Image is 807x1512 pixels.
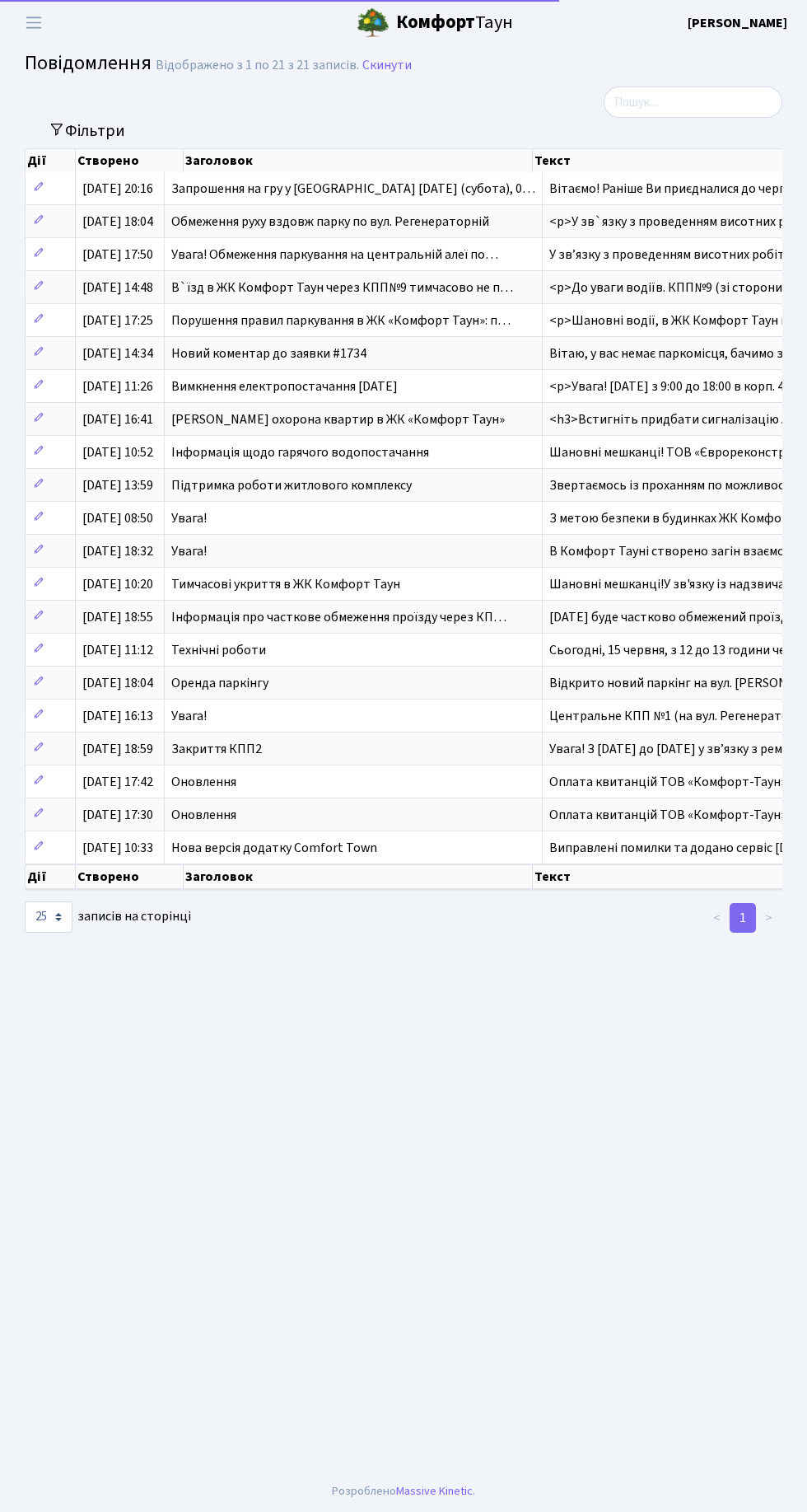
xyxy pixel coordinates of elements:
[82,311,153,330] span: [DATE] 17:25
[82,674,153,692] span: [DATE] 18:04
[171,740,262,758] span: Закриття КПП2
[38,118,136,143] button: Переключити фільтри
[171,707,207,725] span: Увага!
[25,901,191,933] label: записів на сторінці
[156,58,359,73] div: Відображено з 1 по 21 з 21 записів.
[171,279,513,297] span: В`їзд в ЖК Комфорт Таун через КПП№9 тимчасово не п…
[82,575,153,593] span: [DATE] 10:20
[171,344,366,363] span: Новий коментар до заявки #1734
[82,476,153,494] span: [DATE] 13:59
[76,149,184,172] th: Створено
[76,864,184,889] th: Створено
[604,87,782,118] input: Пошук...
[171,377,398,396] span: Вимкнення електропостачання [DATE]
[82,213,153,231] span: [DATE] 18:04
[396,9,513,37] span: Таун
[396,9,475,35] b: Комфорт
[82,740,153,758] span: [DATE] 18:59
[171,509,207,527] span: Увага!
[82,806,153,824] span: [DATE] 17:30
[184,864,533,889] th: Заголовок
[82,641,153,659] span: [DATE] 11:12
[171,806,236,824] span: Оновлення
[82,773,153,791] span: [DATE] 17:42
[82,839,153,857] span: [DATE] 10:33
[82,542,153,560] span: [DATE] 18:32
[688,14,787,32] b: [PERSON_NAME]
[171,180,535,198] span: Запрошення на гру у [GEOGRAPHIC_DATA] [DATE] (субота), 0…
[171,575,400,593] span: Тимчасові укриття в ЖК Комфорт Таун
[184,149,533,172] th: Заголовок
[82,377,153,396] span: [DATE] 11:26
[171,674,268,692] span: Оренда паркінгу
[26,864,76,889] th: Дії
[82,443,153,461] span: [DATE] 10:52
[82,509,153,527] span: [DATE] 08:50
[396,1482,473,1500] a: Massive Kinetic
[82,707,153,725] span: [DATE] 16:13
[82,180,153,198] span: [DATE] 20:16
[171,476,412,494] span: Підтримка роботи житлового комплексу
[82,279,153,297] span: [DATE] 14:48
[362,58,412,73] a: Скинути
[171,608,506,626] span: Інформація про часткове обмеження проїзду через КП…
[25,49,152,77] span: Повідомлення
[171,542,207,560] span: Увага!
[25,901,72,933] select: записів на сторінці
[82,246,153,264] span: [DATE] 17:50
[13,9,54,36] button: Переключити навігацію
[171,213,489,231] span: Обмеження руху вздовж парку по вул. Регенераторній
[171,773,236,791] span: Оновлення
[171,311,511,330] span: Порушення правил паркування в ЖК «Комфорт Таун»: п…
[171,246,498,264] span: Увага! Обмеження паркування на центральній алеї по…
[82,344,153,363] span: [DATE] 14:34
[357,7,390,40] img: logo.png
[82,410,153,428] span: [DATE] 16:41
[171,839,377,857] span: Нова версія додатку Comfort Town
[171,443,429,461] span: Інформація щодо гарячого водопостачання
[26,149,76,172] th: Дії
[332,1482,475,1500] div: Розроблено .
[171,641,266,659] span: Технічні роботи
[82,608,153,626] span: [DATE] 18:55
[171,410,505,428] span: [PERSON_NAME] охорона квартир в ЖК «Комфорт Таун»
[688,13,787,33] a: [PERSON_NAME]
[730,903,756,933] a: 1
